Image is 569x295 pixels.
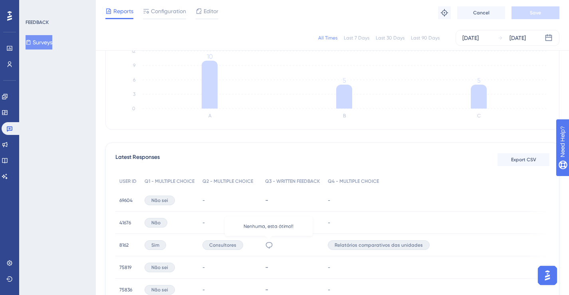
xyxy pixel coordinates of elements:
[119,197,133,204] span: 69604
[202,197,205,204] span: -
[132,106,135,111] tspan: 0
[411,35,440,41] div: Last 90 Days
[265,196,320,204] div: -
[133,91,135,97] tspan: 3
[119,220,131,226] span: 41676
[457,6,505,19] button: Cancel
[510,33,526,43] div: [DATE]
[119,287,132,293] span: 75836
[202,178,253,184] span: Q2 - MULTIPLE CHOICE
[265,286,320,293] div: -
[151,6,186,16] span: Configuration
[151,220,161,226] span: Não
[202,264,205,271] span: -
[209,242,236,248] span: Consultores
[535,263,559,287] iframe: UserGuiding AI Assistant Launcher
[265,263,320,271] div: -
[119,264,131,271] span: 75819
[26,35,52,49] button: Surveys
[151,287,168,293] span: Não sei
[115,152,160,167] span: Latest Responses
[113,6,133,16] span: Reports
[477,77,481,84] tspan: 5
[512,6,559,19] button: Save
[328,220,330,226] span: -
[328,287,330,293] span: -
[207,53,213,60] tspan: 10
[133,63,135,68] tspan: 9
[343,77,346,84] tspan: 5
[477,113,481,119] text: C
[202,287,205,293] span: -
[204,6,218,16] span: Editor
[318,35,337,41] div: All Times
[119,242,129,248] span: 8162
[335,242,423,248] span: Relatórios comparativos das unidades
[131,48,135,54] tspan: 12
[151,264,168,271] span: Não sei
[498,153,549,166] button: Export CSV
[19,2,50,12] span: Need Help?
[119,178,137,184] span: USER ID
[530,10,541,16] span: Save
[265,178,320,184] span: Q3 - WRITTEN FEEDBACK
[208,113,212,119] text: A
[344,35,369,41] div: Last 7 Days
[244,223,293,230] span: Nenhuma, esta ótimo!!
[133,77,135,83] tspan: 6
[151,197,168,204] span: Não sei
[376,35,404,41] div: Last 30 Days
[343,113,346,119] text: B
[145,178,194,184] span: Q1 - MULTIPLE CHOICE
[511,156,536,163] span: Export CSV
[328,178,379,184] span: Q4 - MULTIPLE CHOICE
[202,220,205,226] span: -
[473,10,490,16] span: Cancel
[328,197,330,204] span: -
[328,264,330,271] span: -
[26,19,49,26] div: FEEDBACK
[462,33,479,43] div: [DATE]
[151,242,159,248] span: Sim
